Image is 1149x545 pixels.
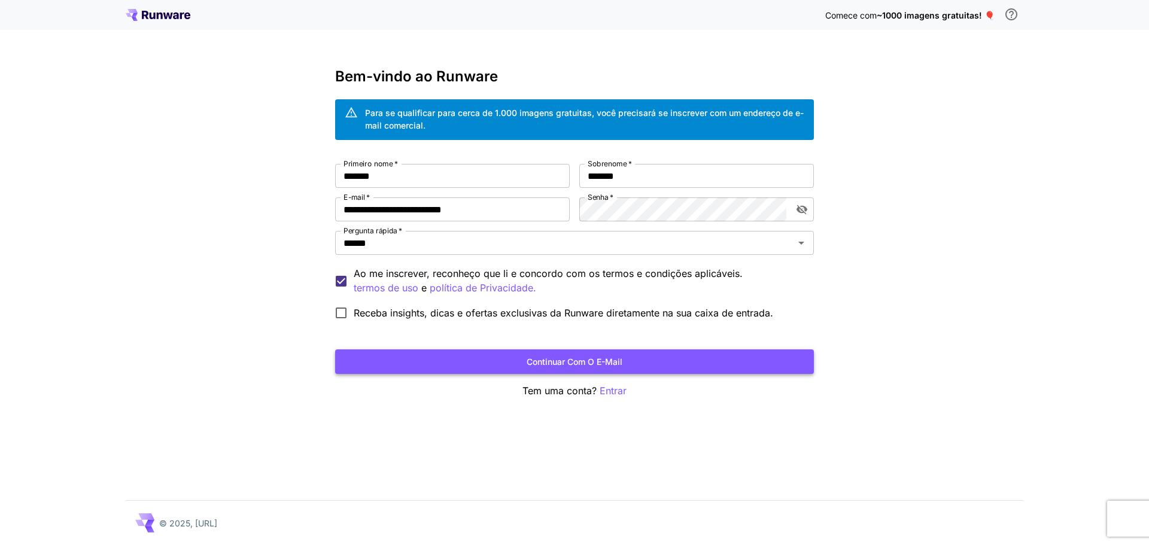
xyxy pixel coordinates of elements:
[354,267,743,279] font: Ao me inscrever, reconheço que li e concordo com os termos e condições aplicáveis.
[430,282,536,294] font: política de Privacidade.
[877,10,995,20] font: ~1000 imagens gratuitas! 🎈
[430,281,536,296] button: Ao me inscrever, reconheço que li e concordo com os termos e condições aplicáveis. termos de uso e
[365,108,804,130] font: Para se qualificar para cerca de 1.000 imagens gratuitas, você precisará se inscrever com um ende...
[354,281,418,296] button: Ao me inscrever, reconheço que li e concordo com os termos e condições aplicáveis. e política de ...
[344,193,365,202] font: E-mail
[159,518,217,528] font: © 2025, [URL]
[527,357,622,367] font: Continuar com o e-mail
[825,10,877,20] font: Comece com
[335,349,814,374] button: Continuar com o e-mail
[522,385,597,397] font: Tem uma conta?
[344,159,393,168] font: Primeiro nome
[588,193,609,202] font: Senha
[354,282,418,294] font: termos de uso
[335,68,498,85] font: Bem-vindo ao Runware
[600,383,627,398] button: Entrar
[791,199,813,220] button: alternar visibilidade da senha
[999,2,1023,26] button: Para se qualificar para crédito gratuito, você precisa se inscrever com um endereço de e-mail com...
[354,307,773,319] font: Receba insights, dicas e ofertas exclusivas da Runware diretamente na sua caixa de entrada.
[793,235,810,251] button: Abrir
[588,159,627,168] font: Sobrenome
[344,226,397,235] font: Pergunta rápida
[600,385,627,397] font: Entrar
[421,282,427,294] font: e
